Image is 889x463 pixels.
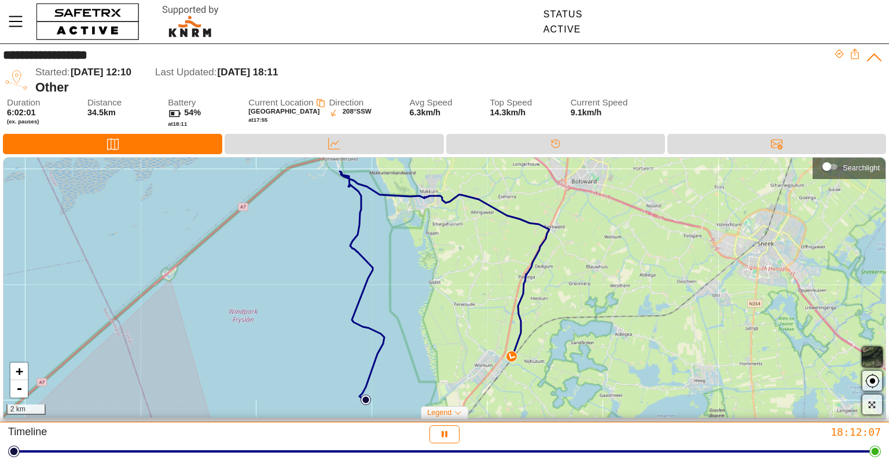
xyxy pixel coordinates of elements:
span: 6:02:01 [7,108,36,117]
img: TRIP.svg [3,67,30,93]
div: Other [35,80,834,95]
div: Searchlight [843,163,880,172]
img: PathStart.svg [361,395,371,405]
img: PathDirectionCurrent.svg [506,351,517,362]
a: Zoom out [10,380,28,398]
div: Data [225,134,443,154]
span: at 17:55 [248,116,267,123]
span: Battery [168,98,242,108]
span: at 18:11 [168,121,187,127]
span: Started: [35,67,70,78]
div: Active [543,24,583,35]
div: Searchlight [818,158,880,176]
span: Current Speed [571,98,645,108]
a: Zoom in [10,363,28,380]
div: Messages [667,134,886,154]
span: Top Speed [490,98,564,108]
span: 208° [343,108,357,118]
span: Current Location [248,97,313,107]
div: Timeline [8,425,296,443]
span: Distance [87,98,161,108]
span: (ex. pauses) [7,118,81,125]
span: 54% [184,108,201,117]
span: SSW [356,108,371,118]
span: Duration [7,98,81,108]
img: RescueLogo.svg [149,3,232,41]
span: Direction [329,98,403,108]
span: 9.1km/h [571,108,645,118]
div: Status [543,9,583,20]
div: 18:12:07 [593,425,881,439]
span: Avg Speed [409,98,483,108]
div: Timeline [446,134,665,154]
div: 2 km [6,404,46,415]
span: [DATE] 18:11 [217,67,278,78]
span: 14.3km/h [490,108,526,117]
div: Map [3,134,222,154]
span: [DATE] 12:10 [71,67,131,78]
span: 34.5km [87,108,116,117]
span: Last Updated: [155,67,216,78]
span: 6.3km/h [409,108,440,117]
span: Legend [427,409,451,417]
span: [GEOGRAPHIC_DATA] [248,108,319,115]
